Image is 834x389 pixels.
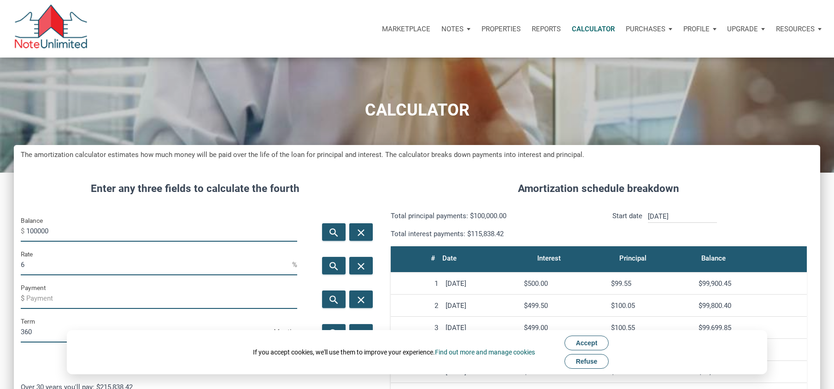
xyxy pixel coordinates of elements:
label: Balance [21,215,43,226]
p: Marketplace [382,25,430,33]
label: Term [21,316,35,327]
a: Find out more and manage cookies [435,348,535,356]
a: Properties [476,15,526,43]
h4: Amortization schedule breakdown [384,181,814,197]
img: NoteUnlimited [14,5,88,53]
p: Total interest payments: $115,838.42 [391,228,592,239]
h5: The amortization calculator estimates how much money will be paid over the life of the loan for p... [21,150,813,160]
button: search [322,324,346,342]
i: search [329,226,340,238]
i: search [329,327,340,339]
button: Resources [770,15,827,43]
span: $ [21,224,26,238]
input: Balance [26,221,297,242]
div: 1 [394,279,438,288]
button: Notes [436,15,476,43]
p: Properties [482,25,521,33]
input: Payment [26,288,297,309]
span: Refuse [576,358,598,365]
p: Start date [612,210,642,239]
p: Calculator [572,25,615,33]
button: search [322,223,346,241]
button: close [349,324,373,342]
div: Principal [619,252,646,265]
button: Reports [526,15,566,43]
p: Reports [532,25,561,33]
div: $100.55 [611,324,691,332]
div: $500.00 [524,279,604,288]
div: Interest [537,252,561,265]
button: close [349,223,373,241]
div: If you accept cookies, we'll use them to improve your experience. [253,348,535,357]
i: search [329,260,340,272]
label: Payment [21,282,46,293]
input: Term [21,322,274,343]
div: # [431,252,435,265]
p: Upgrade [727,25,758,33]
p: Purchases [626,25,665,33]
button: Marketplace [376,15,436,43]
button: search [322,257,346,274]
div: $99.55 [611,279,691,288]
div: $99,699.85 [699,324,803,332]
input: Rate [21,255,292,275]
button: search [322,290,346,308]
i: search [329,294,340,305]
div: 3 [394,324,438,332]
i: close [356,327,367,339]
button: Purchases [620,15,678,43]
button: close [349,257,373,274]
label: Rate [21,249,33,260]
button: Upgrade [722,15,770,43]
div: [DATE] [446,302,517,310]
span: % [292,257,297,272]
h1: CALCULATOR [7,101,827,120]
h4: Enter any three fields to calculate the fourth [21,181,370,197]
i: close [356,294,367,305]
div: [DATE] [446,324,517,332]
div: $499.50 [524,302,604,310]
div: 2 [394,302,438,310]
button: Refuse [564,354,609,369]
span: Accept [576,339,598,347]
button: Accept [564,336,609,350]
p: Resources [776,25,815,33]
div: Balance [701,252,726,265]
div: $100.05 [611,302,691,310]
span: $ [21,291,26,306]
p: Profile [683,25,710,33]
div: $99,800.40 [699,302,803,310]
div: $99,900.45 [699,279,803,288]
button: close [349,290,373,308]
i: close [356,226,367,238]
div: $499.00 [524,324,604,332]
a: Calculator [566,15,620,43]
p: Total principal payments: $100,000.00 [391,210,592,221]
div: Date [442,252,457,265]
span: Months [274,325,297,339]
i: close [356,260,367,272]
p: Notes [441,25,464,33]
button: Profile [678,15,722,43]
div: [DATE] [446,279,517,288]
